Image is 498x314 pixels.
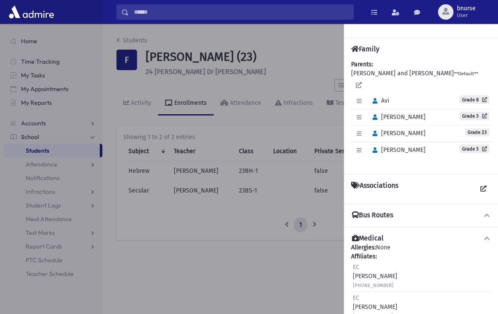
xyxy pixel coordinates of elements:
small: [PHONE_NUMBER] [353,283,394,288]
span: bnurse [457,5,476,12]
button: Bus Routes [351,211,491,220]
span: [PERSON_NAME] [369,130,426,137]
span: [PERSON_NAME] [369,146,426,154]
span: Grade 23 [465,128,489,136]
a: View all Associations [476,181,491,197]
input: Search [129,4,353,20]
button: Medical [351,234,491,243]
div: [PERSON_NAME] [353,263,397,290]
a: Grade 8 [459,95,489,104]
h4: Family [351,45,379,53]
b: Allergies: [351,244,376,251]
b: Parents: [351,61,373,68]
img: AdmirePro [7,3,56,21]
span: EC [353,264,359,271]
h4: Bus Routes [352,211,393,220]
a: Grade 3 [459,112,489,120]
span: User [457,12,476,19]
div: [PERSON_NAME] and [PERSON_NAME] [351,60,491,167]
span: Avi [369,97,389,104]
span: [PERSON_NAME] [369,113,426,121]
h4: Associations [351,181,398,197]
h4: Medical [352,234,384,243]
span: EC [353,294,359,302]
b: Affiliates: [351,253,377,260]
a: Grade 3 [459,145,489,153]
